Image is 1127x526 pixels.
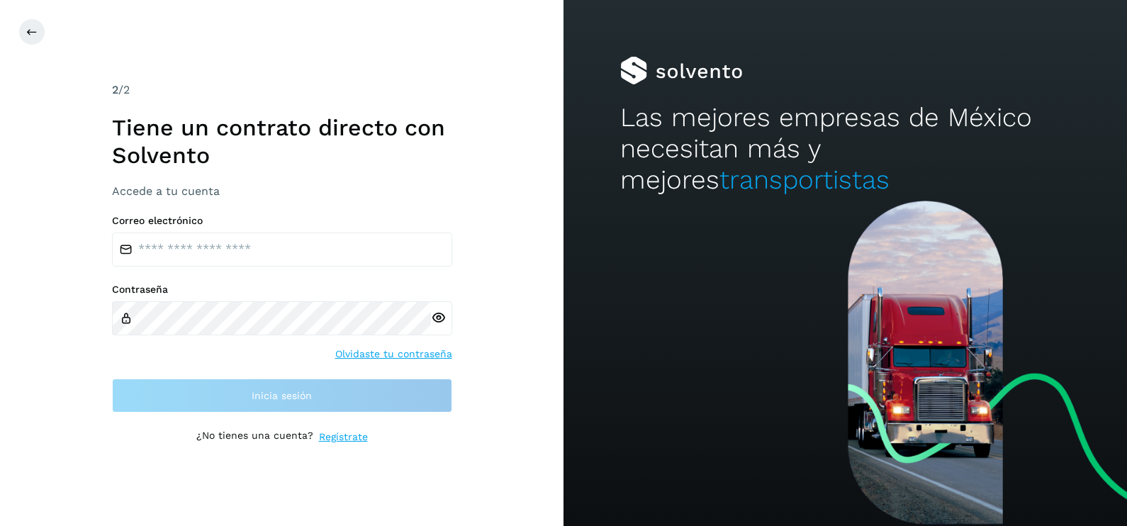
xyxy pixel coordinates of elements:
p: ¿No tienes una cuenta? [196,430,313,444]
label: Correo electrónico [112,215,452,227]
h1: Tiene un contrato directo con Solvento [112,114,452,169]
span: 2 [112,83,118,96]
h3: Accede a tu cuenta [112,184,452,198]
div: /2 [112,82,452,99]
span: transportistas [719,164,890,195]
button: Inicia sesión [112,379,452,413]
a: Olvidaste tu contraseña [335,347,452,362]
h2: Las mejores empresas de México necesitan más y mejores [620,102,1071,196]
label: Contraseña [112,284,452,296]
a: Regístrate [319,430,368,444]
span: Inicia sesión [252,391,312,401]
